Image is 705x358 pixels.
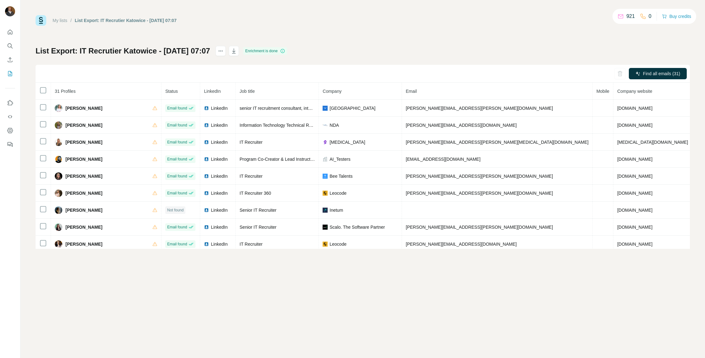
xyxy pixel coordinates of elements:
img: LinkedIn logo [204,225,209,230]
span: [GEOGRAPHIC_DATA] [330,105,375,111]
button: Enrich CSV [5,54,15,65]
span: AI_Testers [330,156,350,162]
span: Email found [167,173,187,179]
div: Enrichment is done [243,47,287,55]
span: Status [165,89,178,94]
span: Scalo. The Software Partner [330,224,385,230]
span: Senior IT Recruiter [240,208,276,213]
span: LinkedIn [204,89,221,94]
span: Bee Talents [330,173,352,179]
div: List Export: IT Recrutier Katowice - [DATE] 07:07 [75,17,177,24]
span: LinkedIn [211,190,228,196]
img: LinkedIn logo [204,157,209,162]
span: Email found [167,224,187,230]
span: Find all emails (31) [643,70,680,77]
p: 921 [626,13,635,20]
span: senior IT recruitment consultant, internal trainer [240,106,332,111]
span: Not found [167,207,183,213]
span: [PERSON_NAME] [65,105,102,111]
button: Feedback [5,139,15,150]
span: Leocode [330,241,347,247]
span: [PERSON_NAME] [65,207,102,213]
span: [MEDICAL_DATA][DOMAIN_NAME] [617,140,688,145]
span: LinkedIn [211,122,228,128]
h1: List Export: IT Recrutier Katowice - [DATE] 07:07 [36,46,210,56]
span: Mobile [596,89,609,94]
span: [PERSON_NAME][EMAIL_ADDRESS][DOMAIN_NAME] [406,242,516,247]
span: [DOMAIN_NAME] [617,208,652,213]
span: [PERSON_NAME] [65,156,102,162]
span: [DOMAIN_NAME] [617,242,652,247]
img: LinkedIn logo [204,106,209,111]
button: Buy credits [662,12,691,21]
span: LinkedIn [211,105,228,111]
button: Dashboard [5,125,15,136]
span: [PERSON_NAME][EMAIL_ADDRESS][PERSON_NAME][DOMAIN_NAME] [406,191,553,196]
span: Email found [167,139,187,145]
span: Email [406,89,417,94]
span: [PERSON_NAME][EMAIL_ADDRESS][PERSON_NAME][DOMAIN_NAME] [406,106,553,111]
span: IT Recruiter [240,174,262,179]
button: Search [5,40,15,52]
button: Find all emails (31) [629,68,687,79]
img: Avatar [55,121,62,129]
span: [PERSON_NAME][EMAIL_ADDRESS][PERSON_NAME][MEDICAL_DATA][DOMAIN_NAME] [406,140,589,145]
span: 31 Profiles [55,89,76,94]
img: LinkedIn logo [204,140,209,145]
span: [DOMAIN_NAME] [617,174,652,179]
img: LinkedIn logo [204,191,209,196]
span: Email found [167,105,187,111]
span: [DOMAIN_NAME] [617,191,652,196]
img: Avatar [55,223,62,231]
img: Avatar [55,155,62,163]
img: Avatar [5,6,15,16]
img: company-logo [323,208,328,213]
span: Email found [167,122,187,128]
span: [PERSON_NAME] [65,173,102,179]
span: [PERSON_NAME][EMAIL_ADDRESS][PERSON_NAME][DOMAIN_NAME] [406,225,553,230]
img: LinkedIn logo [204,242,209,247]
span: [EMAIL_ADDRESS][DOMAIN_NAME] [406,157,480,162]
span: LinkedIn [211,207,228,213]
img: Avatar [55,189,62,197]
span: [MEDICAL_DATA] [330,139,365,145]
span: LinkedIn [211,224,228,230]
span: [PERSON_NAME] [65,190,102,196]
img: company-logo [323,242,328,247]
img: LinkedIn logo [204,208,209,213]
span: Leocode [330,190,347,196]
span: [DOMAIN_NAME] [617,157,652,162]
span: Email found [167,190,187,196]
span: [PERSON_NAME] [65,139,102,145]
p: 0 [649,13,651,20]
span: Program Co-Creator & Lead Instructor & Automation Expert [240,157,356,162]
span: Senior IT Recruiter [240,225,276,230]
span: Information Technology Technical Recruiter [240,123,324,128]
button: Use Surfe on LinkedIn [5,97,15,109]
span: LinkedIn [211,241,228,247]
button: Quick start [5,26,15,38]
img: Avatar [55,206,62,214]
span: IT Recruiter [240,140,262,145]
img: Avatar [55,104,62,112]
span: LinkedIn [211,139,228,145]
span: Email found [167,156,187,162]
span: Company [323,89,341,94]
button: Use Surfe API [5,111,15,122]
span: Inetum [330,207,343,213]
span: Job title [240,89,255,94]
span: [PERSON_NAME] [65,122,102,128]
img: Avatar [55,172,62,180]
span: IT Recruiter [240,242,262,247]
li: / [70,17,72,24]
a: My lists [53,18,67,23]
img: company-logo [323,106,328,111]
img: Avatar [55,138,62,146]
span: [PERSON_NAME][EMAIL_ADDRESS][PERSON_NAME][DOMAIN_NAME] [406,174,553,179]
img: Avatar [55,240,62,248]
span: LinkedIn [211,156,228,162]
img: LinkedIn logo [204,123,209,128]
img: Surfe Logo [36,15,46,26]
button: actions [216,46,226,56]
span: [PERSON_NAME] [65,224,102,230]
